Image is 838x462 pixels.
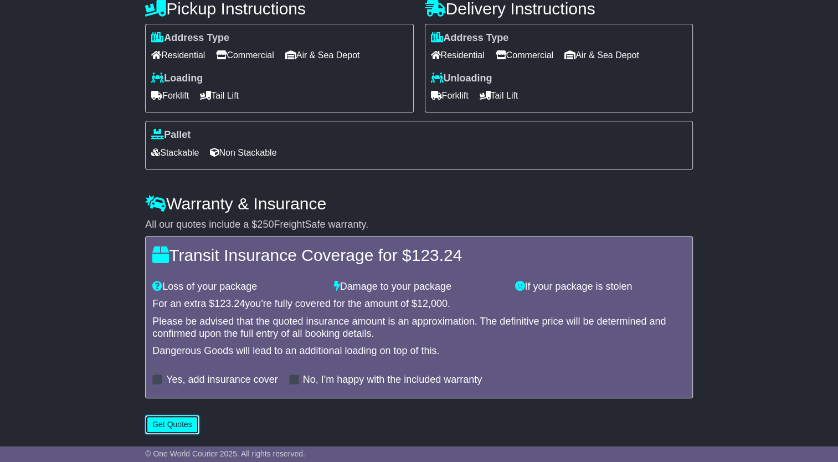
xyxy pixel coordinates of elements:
[145,194,693,213] h4: Warranty & Insurance
[145,415,199,434] button: Get Quotes
[152,298,686,310] div: For an extra $ you're fully covered for the amount of $ .
[145,219,693,231] div: All our quotes include a $ FreightSafe warranty.
[166,374,277,386] label: Yes, add insurance cover
[151,73,203,85] label: Loading
[152,345,686,357] div: Dangerous Goods will lead to an additional loading on top of this.
[417,298,448,309] span: 12,000
[147,281,328,293] div: Loss of your package
[510,281,691,293] div: If your package is stolen
[152,316,686,340] div: Please be advised that the quoted insurance amount is an approximation. The definitive price will...
[152,246,686,264] h4: Transit Insurance Coverage for $
[257,219,274,230] span: 250
[431,32,509,44] label: Address Type
[431,73,492,85] label: Unloading
[303,374,482,386] label: No, I'm happy with the included warranty
[216,47,274,64] span: Commercial
[214,298,245,309] span: 123.24
[431,87,469,104] span: Forklift
[151,144,199,161] span: Stackable
[151,87,189,104] span: Forklift
[210,144,276,161] span: Non Stackable
[412,246,462,264] span: 123.24
[151,32,229,44] label: Address Type
[151,47,205,64] span: Residential
[285,47,360,64] span: Air & Sea Depot
[200,87,239,104] span: Tail Lift
[145,449,305,458] span: © One World Courier 2025. All rights reserved.
[328,281,510,293] div: Damage to your package
[151,129,191,141] label: Pallet
[564,47,639,64] span: Air & Sea Depot
[480,87,518,104] span: Tail Lift
[431,47,485,64] span: Residential
[496,47,553,64] span: Commercial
